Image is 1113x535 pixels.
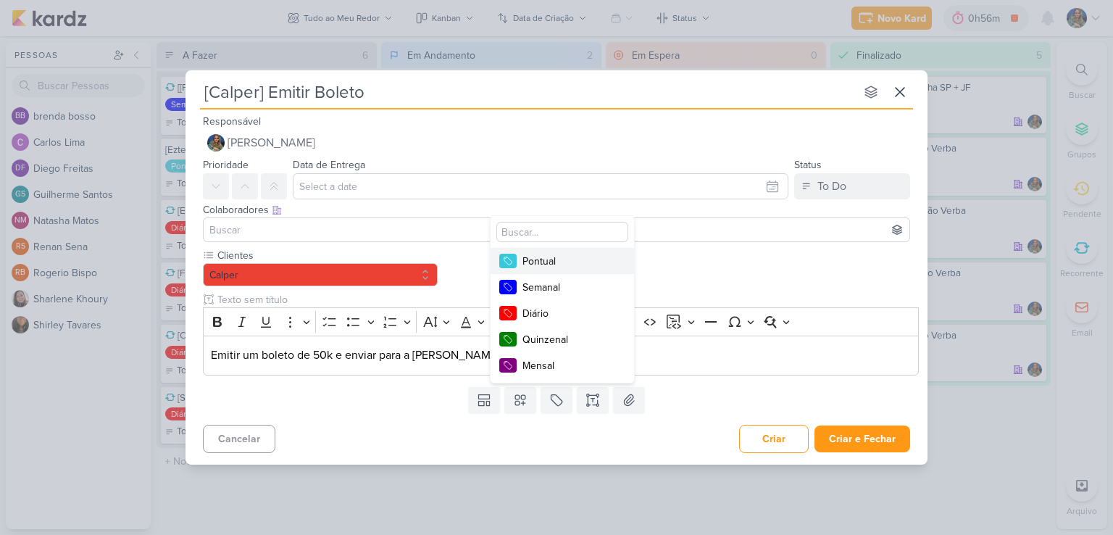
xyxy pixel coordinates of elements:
div: To Do [817,178,846,195]
label: Responsável [203,115,261,128]
input: Buscar... [496,222,628,242]
input: Select a date [293,173,788,199]
label: Prioridade [203,159,249,171]
button: Criar e Fechar [814,426,910,452]
div: Editor editing area: main [203,336,919,376]
button: Pontual [491,248,634,274]
button: Quinzenal [491,326,634,352]
input: Buscar [207,221,906,239]
div: Diário [522,306,617,321]
button: Mensal [491,352,634,378]
div: Editor toolbar [203,307,919,336]
label: Clientes [216,248,438,263]
button: Diário [491,300,634,326]
div: Pontual [522,254,617,269]
input: Kard Sem Título [200,79,855,105]
button: Calper [203,263,438,286]
button: Cancelar [203,425,275,453]
div: Semanal [522,280,617,295]
label: Data de Entrega [293,159,365,171]
img: Isabella Gutierres [207,134,225,152]
div: Mensal [522,358,617,373]
p: Emitir um boleto de 50k e enviar para a [PERSON_NAME] [211,347,912,364]
div: Colaboradores [203,202,910,217]
div: Quinzenal [522,332,617,347]
span: [PERSON_NAME] [228,134,315,152]
button: To Do [794,173,910,199]
button: [PERSON_NAME] [203,130,910,156]
button: Criar [739,425,809,453]
label: Status [794,159,822,171]
input: Texto sem título [214,292,919,307]
button: Semanal [491,274,634,300]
